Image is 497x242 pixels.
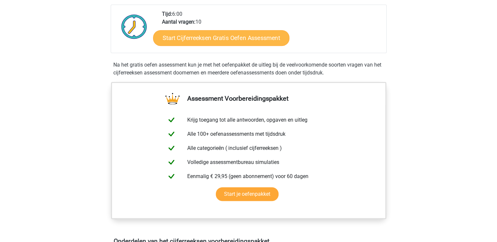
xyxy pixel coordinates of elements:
[162,19,195,25] b: Aantal vragen:
[118,10,151,43] img: Klok
[157,10,386,53] div: 6:00 10
[162,11,172,17] b: Tijd:
[153,30,289,46] a: Start Cijferreeksen Gratis Oefen Assessment
[216,187,279,201] a: Start je oefenpakket
[111,61,387,77] div: Na het gratis oefen assessment kun je met het oefenpakket de uitleg bij de veelvoorkomende soorte...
